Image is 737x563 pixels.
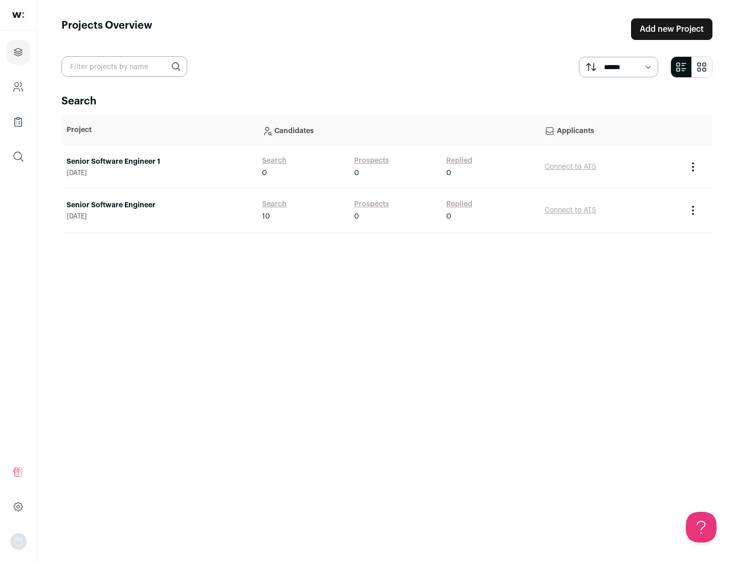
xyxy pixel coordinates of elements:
span: 0 [354,168,359,178]
h2: Search [61,94,712,109]
span: 0 [354,211,359,222]
a: Company and ATS Settings [6,75,30,99]
a: Search [262,199,287,209]
button: Project Actions [687,161,699,173]
span: 0 [262,168,267,178]
a: Prospects [354,199,389,209]
a: Replied [446,156,472,166]
h1: Projects Overview [61,18,153,40]
span: 0 [446,211,451,222]
img: wellfound-shorthand-0d5821cbd27db2630d0214b213865d53afaa358527fdda9d0ea32b1df1b89c2c.svg [12,12,24,18]
a: Senior Software Engineer [67,200,252,210]
a: Prospects [354,156,389,166]
img: nopic.png [10,533,27,550]
a: Add new Project [631,18,712,40]
p: Applicants [545,120,677,140]
button: Open dropdown [10,533,27,550]
a: Projects [6,40,30,64]
iframe: Help Scout Beacon - Open [686,512,717,543]
input: Filter projects by name [61,56,187,77]
span: [DATE] [67,169,252,177]
a: Search [262,156,287,166]
a: Company Lists [6,110,30,134]
span: [DATE] [67,212,252,221]
span: 0 [446,168,451,178]
a: Connect to ATS [545,207,596,214]
button: Project Actions [687,204,699,216]
a: Senior Software Engineer 1 [67,157,252,167]
span: 10 [262,211,270,222]
a: Connect to ATS [545,163,596,170]
a: Replied [446,199,472,209]
p: Candidates [262,120,534,140]
p: Project [67,125,252,135]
